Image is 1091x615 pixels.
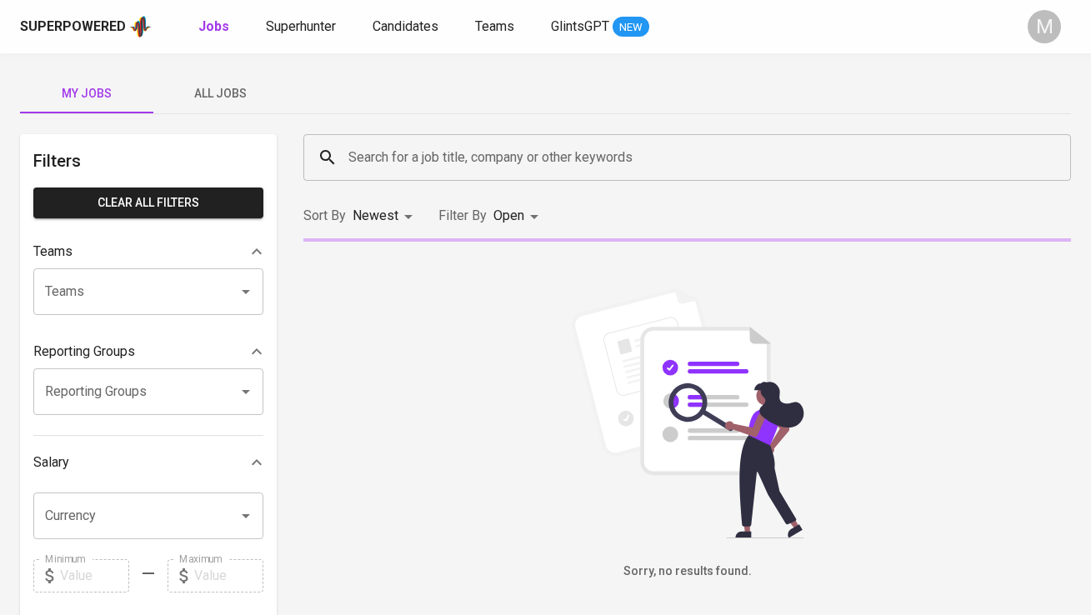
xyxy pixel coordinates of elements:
[438,206,487,226] p: Filter By
[493,201,544,232] div: Open
[33,235,263,268] div: Teams
[613,19,649,36] span: NEW
[1028,10,1061,43] div: M
[234,504,258,527] button: Open
[30,83,143,104] span: My Jobs
[33,446,263,479] div: Salary
[33,187,263,218] button: Clear All filters
[266,17,339,37] a: Superhunter
[198,18,229,34] b: Jobs
[33,147,263,174] h6: Filters
[475,18,514,34] span: Teams
[563,288,813,538] img: file_searching.svg
[353,206,398,226] p: Newest
[234,280,258,303] button: Open
[33,452,69,472] p: Salary
[373,17,442,37] a: Candidates
[33,342,135,362] p: Reporting Groups
[20,14,152,39] a: Superpoweredapp logo
[353,201,418,232] div: Newest
[33,242,73,262] p: Teams
[33,335,263,368] div: Reporting Groups
[551,17,649,37] a: GlintsGPT NEW
[129,14,152,39] img: app logo
[373,18,438,34] span: Candidates
[303,562,1071,581] h6: Sorry, no results found.
[475,17,518,37] a: Teams
[303,206,346,226] p: Sort By
[20,17,126,37] div: Superpowered
[47,192,250,213] span: Clear All filters
[266,18,336,34] span: Superhunter
[551,18,609,34] span: GlintsGPT
[60,559,129,592] input: Value
[163,83,277,104] span: All Jobs
[493,207,524,223] span: Open
[198,17,233,37] a: Jobs
[194,559,263,592] input: Value
[234,380,258,403] button: Open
